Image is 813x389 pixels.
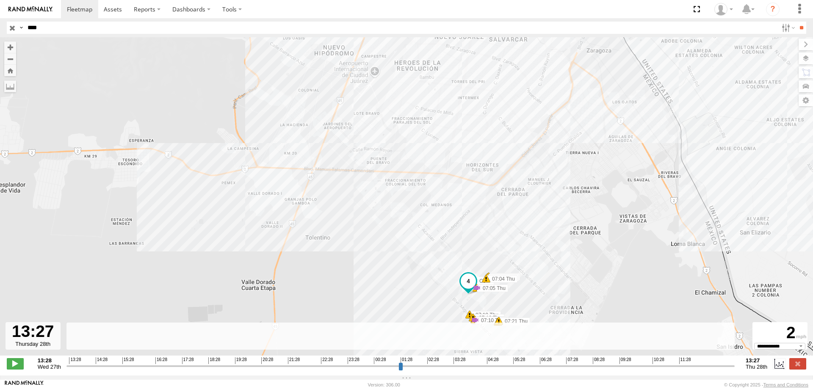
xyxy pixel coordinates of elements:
[766,3,780,16] i: ?
[479,278,492,284] span: C972
[724,382,808,387] div: © Copyright 2025 -
[513,357,525,364] span: 05:28
[38,364,61,370] span: Wed 27th Aug 2025
[208,357,220,364] span: 18:28
[477,284,508,292] label: 07:05 Thu
[486,275,517,283] label: 07:04 Thu
[540,357,552,364] span: 06:28
[499,317,530,325] label: 07:21 Thu
[763,382,808,387] a: Terms and Conditions
[155,357,167,364] span: 16:28
[69,357,81,364] span: 13:28
[374,357,386,364] span: 00:28
[4,65,16,76] button: Zoom Home
[122,357,134,364] span: 15:28
[182,357,194,364] span: 17:28
[4,80,16,92] label: Measure
[321,357,333,364] span: 22:28
[5,381,44,389] a: Visit our Website
[4,53,16,65] button: Zoom out
[473,314,504,322] label: 07:10 Thu
[799,94,813,106] label: Map Settings
[489,273,520,281] label: 07:03 Thu
[487,357,499,364] span: 04:28
[619,357,631,364] span: 09:28
[593,357,605,364] span: 08:28
[475,316,506,324] label: 07:10 Thu
[566,357,578,364] span: 07:28
[348,357,359,364] span: 23:28
[653,357,664,364] span: 10:28
[8,6,53,12] img: rand-logo.svg
[235,357,247,364] span: 19:28
[711,3,736,16] div: MANUEL HERNANDEZ
[18,22,25,34] label: Search Query
[427,357,439,364] span: 02:28
[746,364,767,370] span: Thu 28th Aug 2025
[288,357,300,364] span: 21:28
[368,382,400,387] div: Version: 306.00
[4,41,16,53] button: Zoom in
[487,274,519,281] label: 07:03 Thu
[7,358,24,369] label: Play/Stop
[470,311,501,319] label: 07:10 Thu
[778,22,796,34] label: Search Filter Options
[96,357,108,364] span: 14:28
[261,357,273,364] span: 20:28
[679,357,691,364] span: 11:28
[789,358,806,369] label: Close
[401,357,412,364] span: 01:28
[746,357,767,364] strong: 13:27
[38,357,61,364] strong: 13:28
[475,317,506,324] label: 07:10 Thu
[454,357,465,364] span: 03:28
[754,323,806,343] div: 2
